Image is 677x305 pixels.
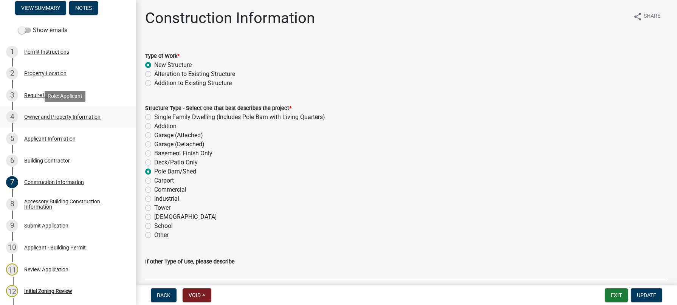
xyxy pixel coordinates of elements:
div: Require User [24,93,54,98]
div: 10 [6,242,18,254]
label: Industrial [154,194,179,203]
wm-modal-confirm: Summary [15,5,66,11]
div: Owner and Property Information [24,114,101,119]
div: 5 [6,133,18,145]
div: 9 [6,220,18,232]
div: Role: Applicant [45,91,85,102]
div: Accessory Building Construction Information [24,199,124,209]
i: share [633,12,642,21]
span: Back [157,292,170,298]
label: Carport [154,176,174,185]
div: Property Location [24,71,67,76]
div: 6 [6,155,18,167]
div: Review Application [24,267,68,272]
div: Construction Information [24,180,84,185]
label: [DEMOGRAPHIC_DATA] [154,212,217,221]
label: Single Family Dwelling (Includes Pole Barn with Living Quarters) [154,113,325,122]
div: Permit Instructions [24,49,69,54]
div: 11 [6,263,18,276]
label: Structure Type - Select one that best describes the project [145,106,291,111]
div: Applicant - Building Permit [24,245,86,250]
button: Update [631,288,662,302]
label: Garage (Attached) [154,131,203,140]
label: Commercial [154,185,186,194]
label: Garage (Detached) [154,140,204,149]
span: Void [189,292,201,298]
label: Other [154,231,169,240]
label: Type of Work [145,54,180,59]
div: Initial Zoning Review [24,288,72,294]
h1: Construction Information [145,9,315,27]
label: Basement Finish Only [154,149,212,158]
label: Pole Barn/Shed [154,167,196,176]
div: 7 [6,176,18,188]
button: Void [183,288,211,302]
wm-modal-confirm: Notes [69,5,98,11]
span: Share [644,12,660,21]
div: 2 [6,67,18,79]
label: Show emails [18,26,67,35]
label: If other Type of Use, please describe [145,259,235,265]
button: shareShare [627,9,666,24]
label: New Structure [154,60,192,70]
label: Alteration to Existing Structure [154,70,235,79]
div: 3 [6,89,18,101]
label: Addition to Existing Structure [154,79,232,88]
button: Exit [605,288,628,302]
label: Deck/Patio Only [154,158,198,167]
button: View Summary [15,1,66,15]
button: Back [151,288,177,302]
div: Applicant Information [24,136,76,141]
div: 1 [6,46,18,58]
label: Tower [154,203,170,212]
div: 4 [6,111,18,123]
div: Submit Application [24,223,68,228]
div: 12 [6,285,18,297]
label: Addition [154,122,177,131]
label: School [154,221,173,231]
div: Building Contractor [24,158,70,163]
div: 8 [6,198,18,210]
button: Notes [69,1,98,15]
span: Update [637,292,656,298]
